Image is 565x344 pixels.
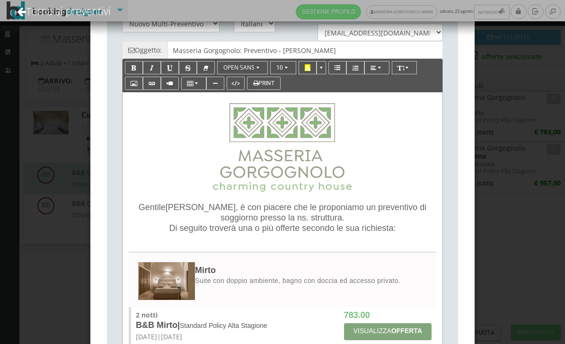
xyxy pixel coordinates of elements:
strong: OFFERTA [391,327,422,335]
span: | [157,332,161,341]
span: Standard Policy Alta Stagione [180,322,267,329]
span: Suite con doppio ambiente, bagno con doccia ed accesso privato. [195,277,400,284]
a: VISUALIZZAOFFERTA [344,323,432,340]
span: 2 notti [136,310,158,319]
span: Open Sans [223,63,255,71]
span: [PERSON_NAME] [166,203,236,212]
img: bf77c9f8592811ee9b0b027e0800ecac_max200.jpg [138,262,195,300]
span: [DATE] [136,332,157,341]
img: 4f1f99ff585d11eeb13b0a069e529790.jpg [206,102,360,194]
span: 10 [276,64,283,71]
button: Open Sans [217,61,268,74]
span: [DATE] [161,332,182,341]
span: Mirto [195,265,216,275]
span: 783.00 [344,310,370,320]
span: Gentile [139,203,166,212]
span: Di seguito troverà una o più offerte secondo le sua richiesta: [169,223,396,233]
span: Oggetto: [122,41,168,59]
span: , è con piacere che le proponiamo un preventivo di soggiorno presso la ns. struttura. [221,203,426,222]
span: VISUALIZZA [353,327,422,335]
button: Print [247,77,281,90]
button: 10 [270,61,296,74]
span: B&B Mirto| [136,320,180,330]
